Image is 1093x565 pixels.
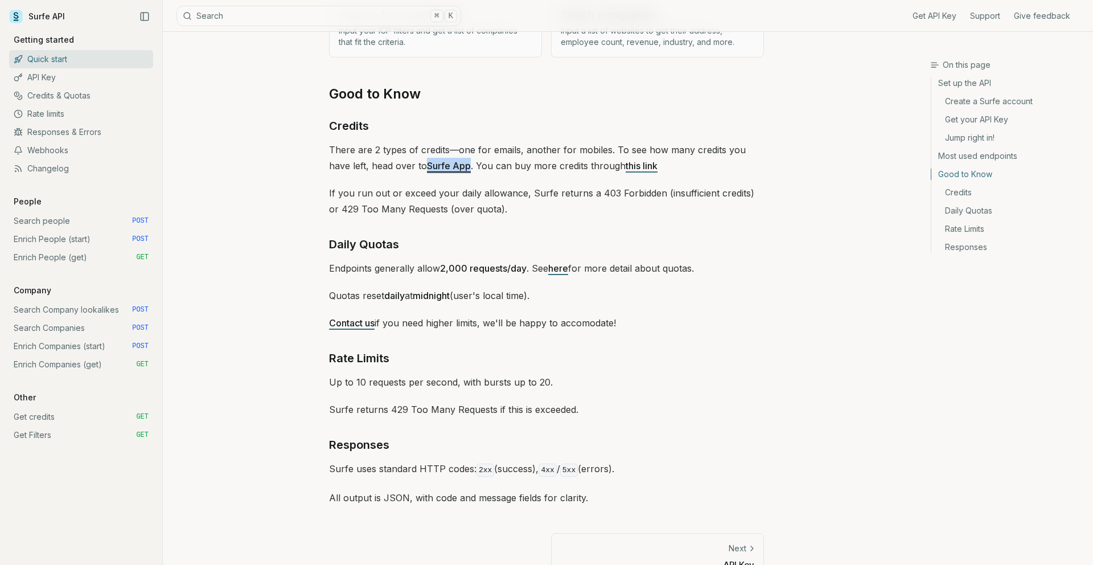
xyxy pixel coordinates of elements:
[132,305,149,314] span: POST
[430,10,443,22] kbd: ⌘
[931,238,1084,253] a: Responses
[384,290,405,301] strong: daily
[329,288,764,304] p: Quotas reset at (user's local time).
[970,10,1000,22] a: Support
[9,319,153,337] a: Search Companies POST
[329,461,764,478] p: Surfe uses standard HTTP codes: (success), / (errors).
[931,202,1084,220] a: Daily Quotas
[339,25,532,48] p: Input your ICP filters and get a list of companies that fit the criteria.
[9,87,153,105] a: Credits & Quotas
[9,230,153,248] a: Enrich People (start) POST
[548,263,568,274] a: here
[132,216,149,226] span: POST
[9,301,153,319] a: Search Company lookalikes POST
[440,263,527,274] strong: 2,000 requests/day
[132,342,149,351] span: POST
[913,10,956,22] a: Get API Key
[132,324,149,333] span: POST
[931,92,1084,110] a: Create a Surfe account
[9,141,153,159] a: Webhooks
[931,129,1084,147] a: Jump right in!
[413,290,450,301] strong: midnight
[9,8,65,25] a: Surfe API
[329,117,369,135] a: Credits
[329,85,421,103] a: Good to Know
[136,431,149,440] span: GET
[329,402,764,417] p: Surfe returns 429 Too Many Requests if this is exceeded.
[9,105,153,123] a: Rate limits
[329,142,764,174] p: There are 2 types of credits—one for emails, another for mobiles. To see how many credits you hav...
[9,212,153,230] a: Search people POST
[931,77,1084,92] a: Set up the API
[931,110,1084,129] a: Get your API Key
[329,315,764,331] p: if you need higher limits, we'll be happy to accomodate!
[626,160,658,171] a: this link
[9,355,153,374] a: Enrich Companies (get) GET
[9,159,153,178] a: Changelog
[561,25,754,48] p: Input a list of websites to get their address, employee count, revenue, industry, and more.
[9,392,40,403] p: Other
[930,59,1084,71] h3: On this page
[9,34,79,46] p: Getting started
[329,185,764,217] p: If you run out or exceed your daily allowance, Surfe returns a 403 Forbidden (insufficient credit...
[329,235,399,253] a: Daily Quotas
[931,183,1084,202] a: Credits
[329,317,375,329] a: Contact us
[729,543,746,554] p: Next
[476,464,494,477] code: 2xx
[931,220,1084,238] a: Rate Limits
[329,436,389,454] a: Responses
[1014,10,1070,22] a: Give feedback
[9,248,153,267] a: Enrich People (get) GET
[445,10,457,22] kbd: K
[136,253,149,262] span: GET
[9,285,56,296] p: Company
[9,426,153,444] a: Get Filters GET
[539,464,556,477] code: 4xx
[9,196,46,207] p: People
[931,165,1084,183] a: Good to Know
[931,147,1084,165] a: Most used endpoints
[329,349,389,367] a: Rate Limits
[9,337,153,355] a: Enrich Companies (start) POST
[427,160,471,171] a: Surfe App
[136,412,149,421] span: GET
[176,6,461,26] button: Search⌘K
[329,374,764,390] p: Up to 10 requests per second, with bursts up to 20.
[136,8,153,25] button: Collapse Sidebar
[329,490,764,506] p: All output is JSON, with code and message fields for clarity.
[9,68,153,87] a: API Key
[9,50,153,68] a: Quick start
[9,123,153,141] a: Responses & Errors
[9,408,153,426] a: Get credits GET
[132,235,149,244] span: POST
[136,360,149,369] span: GET
[560,464,578,477] code: 5xx
[329,260,764,276] p: Endpoints generally allow . See for more detail about quotas.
